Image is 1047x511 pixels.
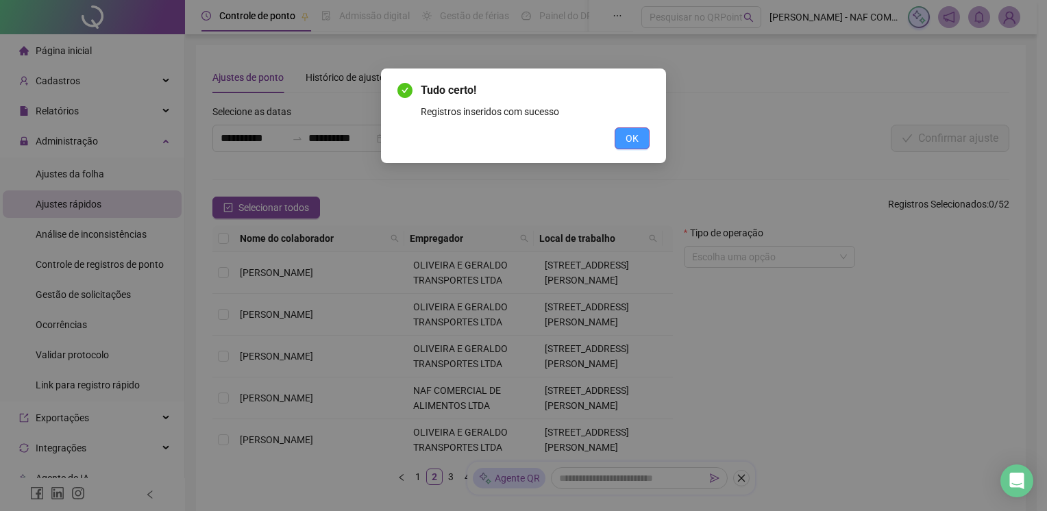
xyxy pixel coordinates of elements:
span: OK [626,131,639,146]
span: check-circle [397,83,412,98]
button: OK [615,127,650,149]
span: Tudo certo! [421,82,650,99]
div: Registros inseridos com sucesso [421,104,650,119]
div: Open Intercom Messenger [1000,464,1033,497]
